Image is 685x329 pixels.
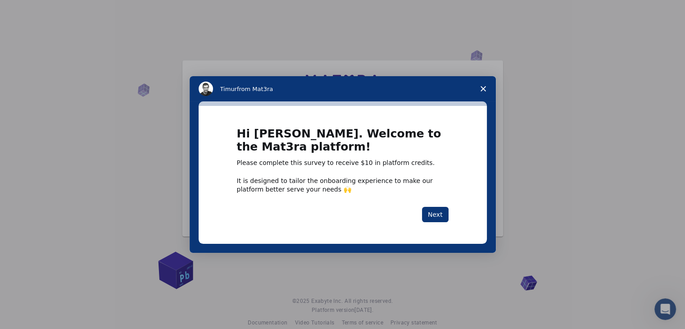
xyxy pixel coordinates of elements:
[237,159,449,168] div: Please complete this survey to receive $10 in platform credits.
[422,207,449,222] button: Next
[220,86,237,92] span: Timur
[237,86,273,92] span: from Mat3ra
[237,177,449,193] div: It is designed to tailor the onboarding experience to make our platform better serve your needs 🙌
[18,6,50,14] span: Support
[471,76,496,101] span: Close survey
[199,82,213,96] img: Profile image for Timur
[237,128,449,159] h1: Hi [PERSON_NAME]. Welcome to the Mat3ra platform!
